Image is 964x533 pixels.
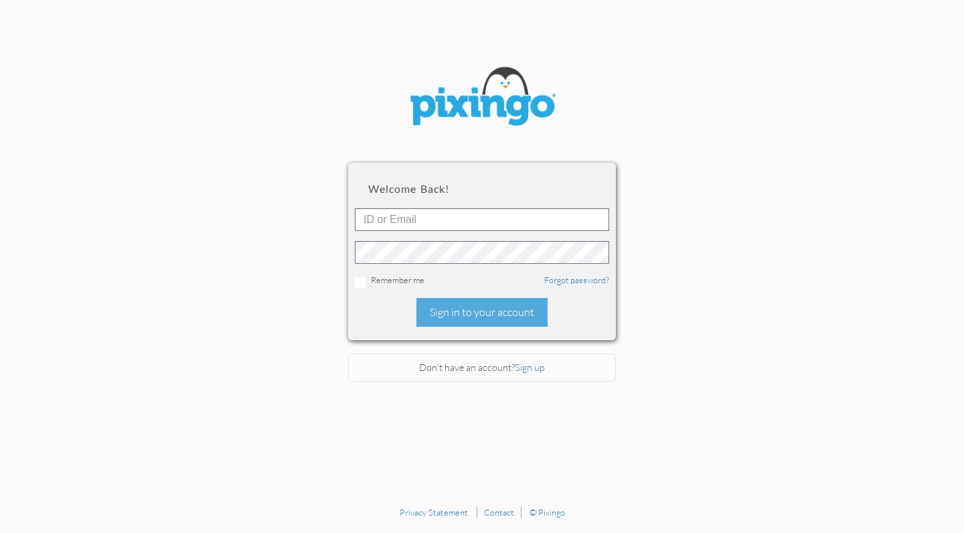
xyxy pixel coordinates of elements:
[348,354,616,382] div: Don't have an account?
[515,362,545,373] a: Sign up
[355,208,609,231] input: ID or Email
[530,507,565,518] a: © Pixingo
[400,507,468,518] a: Privacy Statement
[416,298,548,327] div: Sign in to your account
[355,274,609,288] div: Remember me
[544,275,609,285] a: Forgot password?
[484,507,514,518] a: Contact
[402,60,562,136] img: pixingo logo
[368,183,596,195] h2: Welcome back!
